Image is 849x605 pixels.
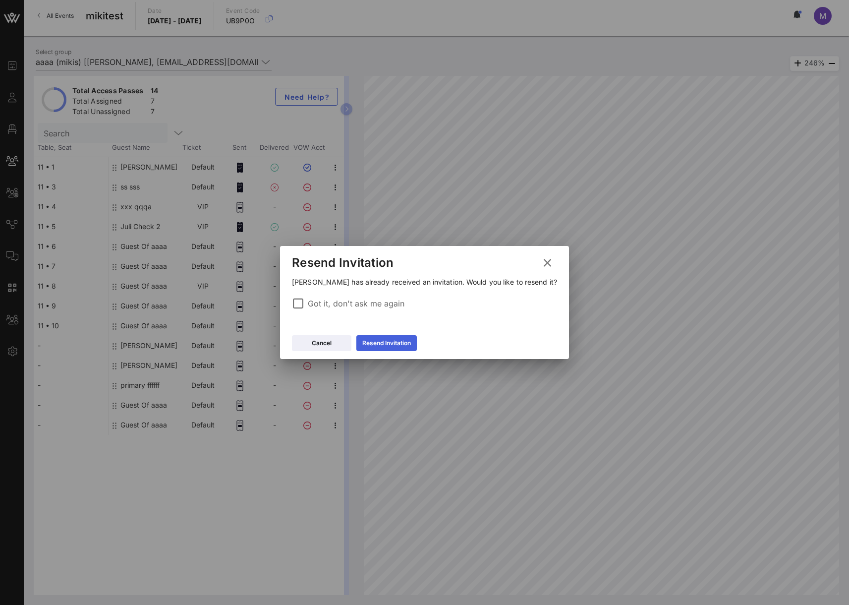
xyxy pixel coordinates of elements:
[308,299,557,308] label: Got it, don't ask me again
[292,255,394,270] div: Resend Invitation
[362,338,411,348] div: Resend Invitation
[292,277,557,288] p: [PERSON_NAME] has already received an invitation. Would you like to resend it?
[356,335,417,351] button: Resend Invitation
[312,338,332,348] div: Cancel
[292,335,351,351] button: Cancel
